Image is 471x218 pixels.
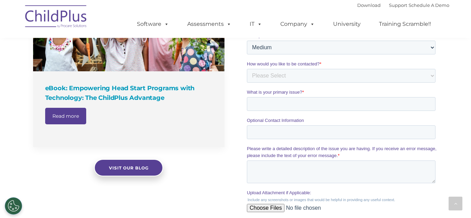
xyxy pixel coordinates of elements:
[130,17,176,31] a: Software
[409,2,449,8] a: Schedule A Demo
[243,17,269,31] a: IT
[372,17,438,31] a: Training Scramble!!
[180,17,238,31] a: Assessments
[273,17,322,31] a: Company
[45,108,86,124] a: Read more
[357,2,449,8] font: |
[45,83,214,103] h4: eBook: Empowering Head Start Programs with Technology: The ChildPlus Advantage
[22,0,91,35] img: ChildPlus by Procare Solutions
[326,17,368,31] a: University
[389,2,407,8] a: Support
[94,159,163,176] a: Visit our blog
[109,165,149,170] span: Visit our blog
[357,2,381,8] a: Download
